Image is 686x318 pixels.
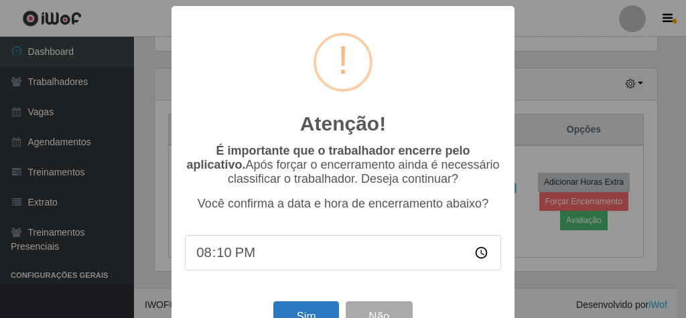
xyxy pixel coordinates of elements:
p: Após forçar o encerramento ainda é necessário classificar o trabalhador. Deseja continuar? [185,144,501,186]
b: É importante que o trabalhador encerre pelo aplicativo. [186,144,470,171]
h2: Atenção! [300,112,386,136]
p: Você confirma a data e hora de encerramento abaixo? [185,197,501,211]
